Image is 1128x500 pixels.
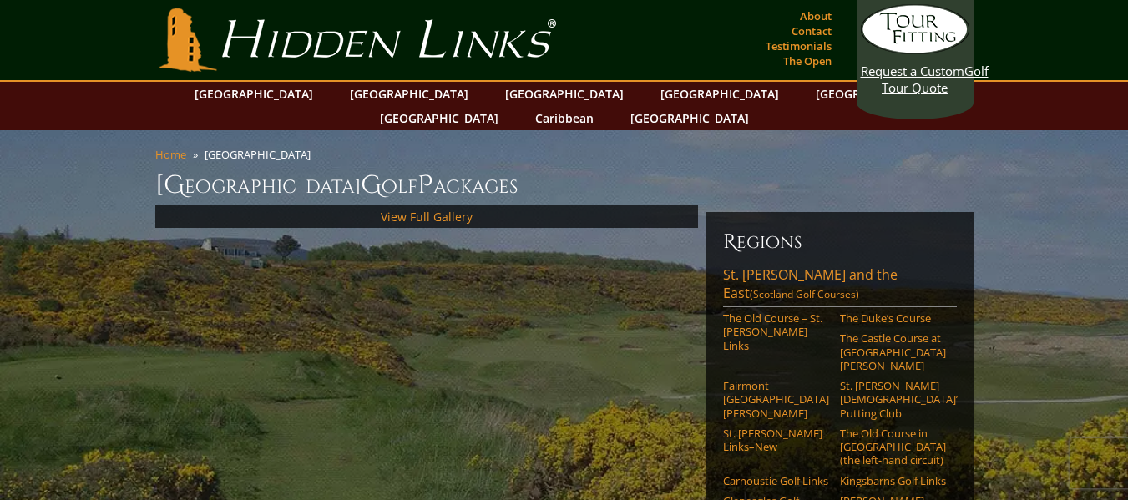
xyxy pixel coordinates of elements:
[155,147,186,162] a: Home
[861,63,964,79] span: Request a Custom
[527,106,602,130] a: Caribbean
[861,4,969,96] a: Request a CustomGolf Tour Quote
[622,106,757,130] a: [GEOGRAPHIC_DATA]
[796,4,836,28] a: About
[761,34,836,58] a: Testimonials
[840,379,946,420] a: St. [PERSON_NAME] [DEMOGRAPHIC_DATA]’ Putting Club
[723,229,957,255] h6: Regions
[840,427,946,467] a: The Old Course in [GEOGRAPHIC_DATA] (the left-hand circuit)
[186,82,321,106] a: [GEOGRAPHIC_DATA]
[723,265,957,307] a: St. [PERSON_NAME] and the East(Scotland Golf Courses)
[779,49,836,73] a: The Open
[155,169,974,202] h1: [GEOGRAPHIC_DATA] olf ackages
[361,169,382,202] span: G
[750,287,859,301] span: (Scotland Golf Courses)
[840,474,946,487] a: Kingsbarns Golf Links
[723,427,829,454] a: St. [PERSON_NAME] Links–New
[723,311,829,352] a: The Old Course – St. [PERSON_NAME] Links
[497,82,632,106] a: [GEOGRAPHIC_DATA]
[723,379,829,420] a: Fairmont [GEOGRAPHIC_DATA][PERSON_NAME]
[840,331,946,372] a: The Castle Course at [GEOGRAPHIC_DATA][PERSON_NAME]
[372,106,507,130] a: [GEOGRAPHIC_DATA]
[840,311,946,325] a: The Duke’s Course
[417,169,433,202] span: P
[807,82,943,106] a: [GEOGRAPHIC_DATA]
[723,474,829,487] a: Carnoustie Golf Links
[652,82,787,106] a: [GEOGRAPHIC_DATA]
[787,19,836,43] a: Contact
[205,147,317,162] li: [GEOGRAPHIC_DATA]
[341,82,477,106] a: [GEOGRAPHIC_DATA]
[381,209,473,225] a: View Full Gallery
